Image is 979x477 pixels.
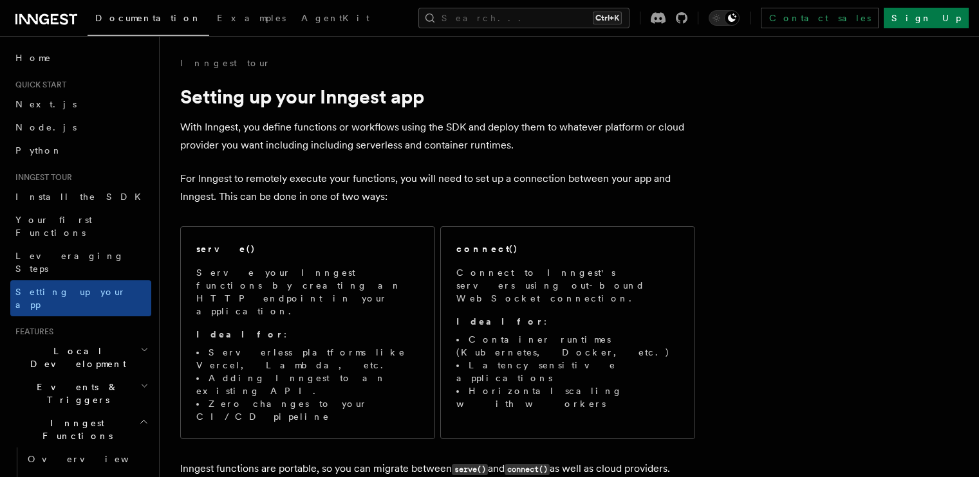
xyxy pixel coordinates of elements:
h1: Setting up your Inngest app [180,85,695,108]
span: Python [15,145,62,156]
a: Install the SDK [10,185,151,208]
a: Leveraging Steps [10,244,151,280]
li: Container runtimes (Kubernetes, Docker, etc.) [456,333,679,359]
span: Inngest Functions [10,417,139,442]
a: AgentKit [294,4,377,35]
span: Events & Triggers [10,381,140,406]
li: Horizontal scaling with workers [456,384,679,410]
p: With Inngest, you define functions or workflows using the SDK and deploy them to whatever platfor... [180,118,695,154]
span: Local Development [10,345,140,370]
a: Node.js [10,116,151,139]
a: Overview [23,447,151,471]
h2: serve() [196,242,256,255]
li: Latency sensitive applications [456,359,679,384]
span: Install the SDK [15,192,149,202]
span: Documentation [95,13,201,23]
button: Local Development [10,339,151,375]
p: Serve your Inngest functions by creating an HTTP endpoint in your application. [196,266,419,318]
span: Inngest tour [10,172,72,183]
span: Node.js [15,122,77,132]
p: For Inngest to remotely execute your functions, you will need to set up a connection between your... [180,170,695,206]
kbd: Ctrl+K [593,12,622,24]
span: Leveraging Steps [15,251,124,274]
button: Events & Triggers [10,375,151,411]
a: connect()Connect to Inngest's servers using out-bound WebSocket connection.Ideal for:Container ru... [440,226,695,439]
strong: Ideal for [196,329,284,339]
li: Serverless platforms like Vercel, Lambda, etc. [196,346,419,372]
button: Search...Ctrl+K [418,8,629,28]
span: Overview [28,454,160,464]
span: AgentKit [301,13,369,23]
p: : [196,328,419,341]
h2: connect() [456,242,518,255]
a: Documentation [88,4,209,36]
a: Home [10,46,151,69]
a: Next.js [10,93,151,116]
a: Inngest tour [180,57,270,69]
li: Zero changes to your CI/CD pipeline [196,397,419,423]
span: Setting up your app [15,287,126,310]
a: Sign Up [884,8,969,28]
a: serve()Serve your Inngest functions by creating an HTTP endpoint in your application.Ideal for:Se... [180,226,435,439]
span: Examples [217,13,286,23]
button: Toggle dark mode [709,10,740,26]
code: connect() [505,464,550,475]
span: Features [10,327,53,337]
span: Your first Functions [15,215,92,238]
p: Connect to Inngest's servers using out-bound WebSocket connection. [456,266,679,305]
li: Adding Inngest to an existing API. [196,372,419,397]
button: Inngest Functions [10,411,151,447]
a: Contact sales [761,8,879,28]
strong: Ideal for [456,316,544,327]
span: Next.js [15,99,77,109]
a: Python [10,139,151,162]
p: : [456,315,679,328]
a: Examples [209,4,294,35]
a: Your first Functions [10,208,151,244]
code: serve() [452,464,488,475]
span: Home [15,51,51,64]
span: Quick start [10,80,66,90]
a: Setting up your app [10,280,151,316]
